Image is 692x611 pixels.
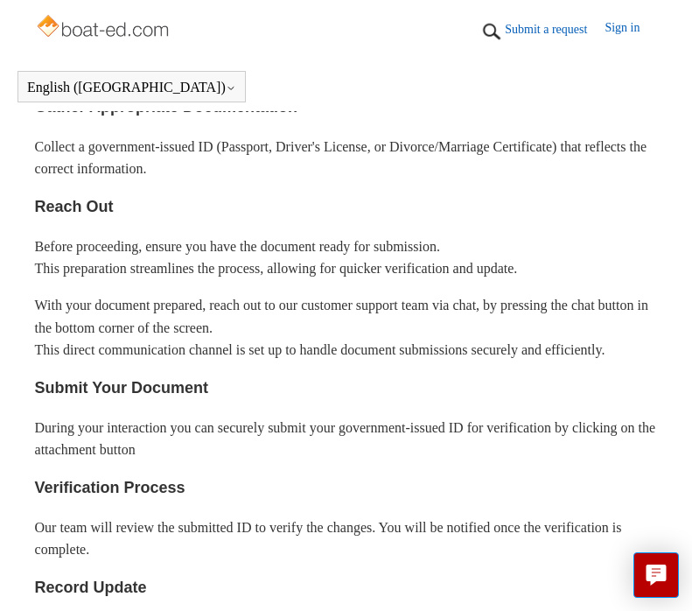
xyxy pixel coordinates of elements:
a: Submit a request [505,20,605,39]
h3: Reach Out [35,194,658,220]
h3: Submit Your Document [35,376,658,401]
h3: Record Update [35,575,658,600]
img: Boat-Ed Help Center home page [35,11,174,46]
a: Sign in [605,18,657,45]
button: English ([GEOGRAPHIC_DATA]) [27,80,236,95]
button: Live chat [633,552,679,598]
p: With your document prepared, reach out to our customer support team via chat, by pressing the cha... [35,294,658,362]
p: Our team will review the submitted ID to verify the changes. You will be notified once the verifi... [35,516,658,561]
p: Collect a government-issued ID (Passport, Driver's License, or Divorce/Marriage Certificate) that... [35,136,658,180]
p: During your interaction you can securely submit your government-issued ID for verification by cli... [35,417,658,461]
h3: Verification Process [35,475,658,501]
img: 01HZPCYTXV3JW8MJV9VD7EMK0H [479,18,505,45]
p: Before proceeding, ensure you have the document ready for submission. This preparation streamline... [35,235,658,280]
